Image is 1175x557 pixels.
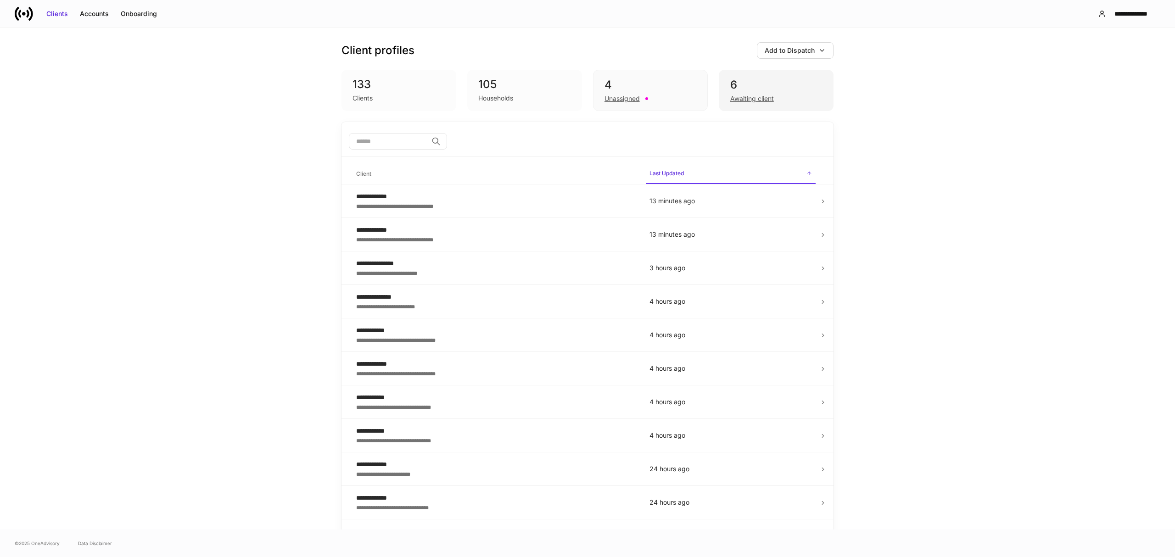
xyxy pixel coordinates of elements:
[74,6,115,21] button: Accounts
[646,164,816,184] span: Last Updated
[604,78,696,92] div: 4
[649,297,812,306] p: 4 hours ago
[649,196,812,206] p: 13 minutes ago
[730,78,822,92] div: 6
[341,43,414,58] h3: Client profiles
[478,77,571,92] div: 105
[40,6,74,21] button: Clients
[115,6,163,21] button: Onboarding
[46,9,68,18] div: Clients
[356,169,371,178] h6: Client
[649,431,812,440] p: 4 hours ago
[352,94,373,103] div: Clients
[604,94,640,103] div: Unassigned
[765,46,815,55] div: Add to Dispatch
[121,9,157,18] div: Onboarding
[649,397,812,407] p: 4 hours ago
[80,9,109,18] div: Accounts
[649,364,812,373] p: 4 hours ago
[730,94,774,103] div: Awaiting client
[649,498,812,507] p: 24 hours ago
[757,42,834,59] button: Add to Dispatch
[649,230,812,239] p: 13 minutes ago
[352,165,638,184] span: Client
[352,77,445,92] div: 133
[78,540,112,547] a: Data Disclaimer
[478,94,513,103] div: Households
[593,70,708,111] div: 4Unassigned
[15,540,60,547] span: © 2025 OneAdvisory
[649,464,812,473] p: 24 hours ago
[649,169,684,178] h6: Last Updated
[649,263,812,273] p: 3 hours ago
[719,70,834,111] div: 6Awaiting client
[649,330,812,340] p: 4 hours ago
